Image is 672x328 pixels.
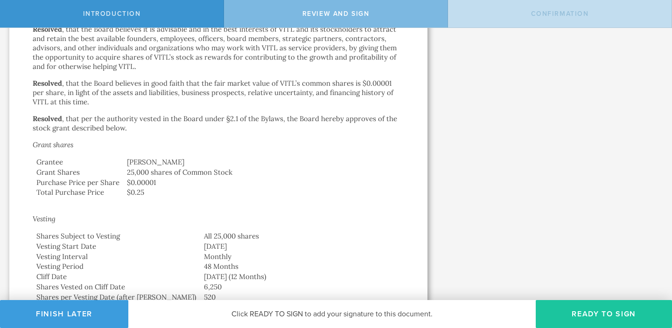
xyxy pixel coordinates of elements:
td: Grant Shares [33,167,123,178]
td: Purchase Price per Share [33,178,123,188]
span: Review and Sign [302,10,370,18]
p: , that the Board believes in good faith that the fair market value of VITL’s common shares is $0.... [33,79,404,107]
td: Shares Vested on Cliff Date [33,282,200,292]
td: Shares per Vesting Date (after [PERSON_NAME]) [33,292,200,302]
td: 6,250 [200,282,404,292]
td: 48 Months [200,261,404,272]
td: All 25,000 shares [200,231,404,241]
em: Grant shares [33,140,73,149]
td: [DATE] [200,241,404,252]
strong: Resolved [33,25,62,34]
td: [PERSON_NAME] [123,157,404,167]
td: Cliff Date [33,272,200,282]
button: Ready to Sign [536,300,672,328]
p: , that per the authority vested in the Board under §2.1 of the Bylaws, the Board hereby approves ... [33,114,404,133]
span: Introduction [83,10,141,18]
td: Grantee [33,157,123,167]
div: Click READY TO SIGN to add your signature to this document. [128,300,536,328]
td: Total Purchase Price [33,187,123,198]
td: 25,000 shares of Common Stock [123,167,404,178]
td: [DATE] (12 Months) [200,272,404,282]
td: Vesting Period [33,261,200,272]
td: Monthly [200,252,404,262]
strong: Resolved [33,114,62,123]
td: Vesting Start Date [33,241,200,252]
span: Confirmation [531,10,589,18]
em: Vesting [33,214,56,223]
td: $0.25 [123,187,404,198]
strong: Resolved [33,79,62,88]
td: Vesting Interval [33,252,200,262]
td: $0.00001 [123,178,404,188]
p: , that the Board believes it is advisable and in the best interests of VITL and its stockholders ... [33,25,404,71]
td: Shares Subject to Vesting [33,231,200,241]
td: 520 [200,292,404,302]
